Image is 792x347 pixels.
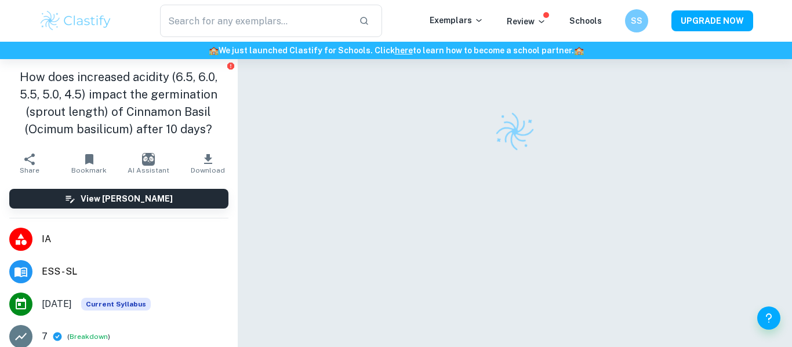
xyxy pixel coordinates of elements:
[71,166,107,174] span: Bookmark
[42,232,228,246] span: IA
[59,147,118,180] button: Bookmark
[625,9,648,32] button: SS
[209,46,219,55] span: 🏫
[81,298,151,311] div: This exemplar is based on the current syllabus. Feel free to refer to it for inspiration/ideas wh...
[574,46,584,55] span: 🏫
[160,5,350,37] input: Search for any exemplars...
[70,331,108,342] button: Breakdown
[42,265,228,279] span: ESS - SL
[128,166,169,174] span: AI Assistant
[81,192,173,205] h6: View [PERSON_NAME]
[227,61,235,70] button: Report issue
[67,331,110,342] span: ( )
[191,166,225,174] span: Download
[9,189,228,209] button: View [PERSON_NAME]
[81,298,151,311] span: Current Syllabus
[42,297,72,311] span: [DATE]
[395,46,413,55] a: here
[671,10,753,31] button: UPGRADE NOW
[119,147,178,180] button: AI Assistant
[492,108,539,155] img: Clastify logo
[178,147,237,180] button: Download
[569,16,602,25] a: Schools
[9,68,228,138] h1: How does increased acidity (6.5, 6.0, 5.5, 5.0, 4.5) impact the germination (sprout length) of Ci...
[2,44,790,57] h6: We just launched Clastify for Schools. Click to learn how to become a school partner.
[630,14,644,27] h6: SS
[142,153,155,166] img: AI Assistant
[430,14,484,27] p: Exemplars
[507,15,546,28] p: Review
[39,9,112,32] img: Clastify logo
[20,166,39,174] span: Share
[757,306,780,330] button: Help and Feedback
[42,330,48,344] p: 7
